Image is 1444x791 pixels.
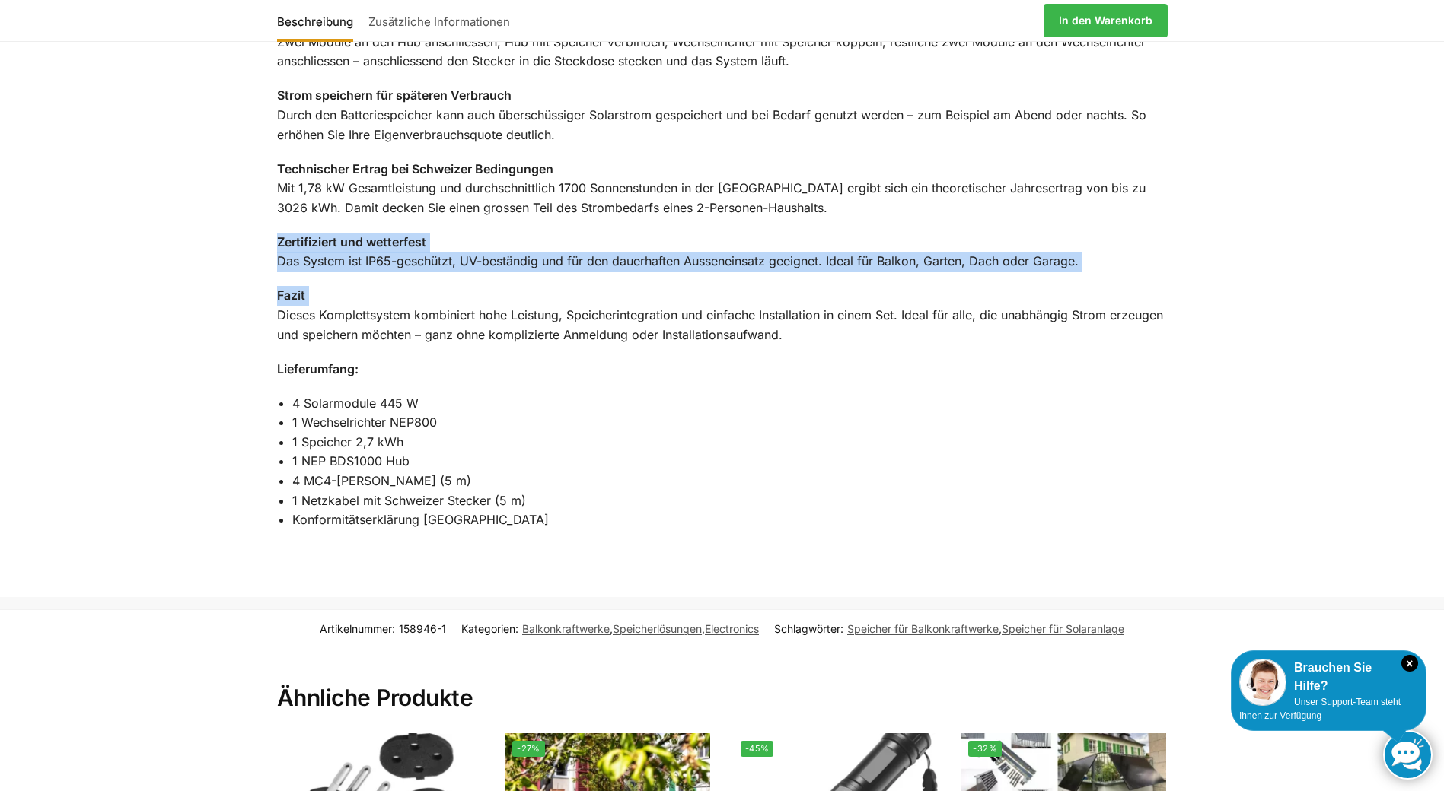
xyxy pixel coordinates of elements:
span: Schlagwörter: , [774,621,1124,637]
li: 4 Solarmodule 445 W [292,394,1168,414]
i: Schließen [1401,655,1418,672]
a: Speicher für Balkonkraftwerke [847,622,999,635]
li: 1 Speicher 2,7 kWh [292,433,1168,453]
a: Balkonkraftwerke [522,622,610,635]
strong: Zertifiziert und wetterfest [277,234,426,249]
span: Kategorien: , , [461,621,759,637]
span: 158946-1 [399,622,446,635]
span: Artikelnummer: [320,621,446,637]
li: 1 Wechselrichter NEP800 [292,413,1168,433]
strong: Lieferumfang: [277,361,359,376]
li: 4 MC4-[PERSON_NAME] (5 m) [292,472,1168,491]
li: 1 Netzkabel mit Schweizer Stecker (5 m) [292,491,1168,511]
h2: Ähnliche Produkte [277,647,1168,713]
li: Konformitätserklärung [GEOGRAPHIC_DATA] [292,510,1168,530]
strong: Fazit [277,287,305,303]
p: Durch den Batteriespeicher kann auch überschüssiger Solarstrom gespeichert und bei Bedarf genutzt... [277,86,1168,145]
p: Zwei Module an den Hub anschliessen, Hub mit Speicher verbinden, Wechselrichter mit Speicher kopp... [277,13,1168,71]
a: Speicherlösungen [613,622,702,635]
strong: Strom speichern für späteren Verbrauch [277,87,512,103]
p: Mit 1,78 kW Gesamtleistung und durchschnittlich 1700 Sonnenstunden in der [GEOGRAPHIC_DATA] ergib... [277,160,1168,218]
span: Unser Support-Team steht Ihnen zur Verfügung [1239,697,1401,721]
a: Speicher für Solaranlage [1002,622,1124,635]
a: Electronics [705,622,759,635]
div: Brauchen Sie Hilfe? [1239,659,1418,695]
li: 1 NEP BDS1000 Hub [292,452,1168,472]
p: Das System ist IP65-geschützt, UV-beständig und für den dauerhaften Ausseneinsatz geeignet. Ideal... [277,233,1168,272]
img: Customer service [1239,659,1286,706]
strong: Technischer Ertrag bei Schweizer Bedingungen [277,161,553,176]
p: Dieses Komplettsystem kombiniert hohe Leistung, Speicherintegration und einfache Installation in ... [277,286,1168,345]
